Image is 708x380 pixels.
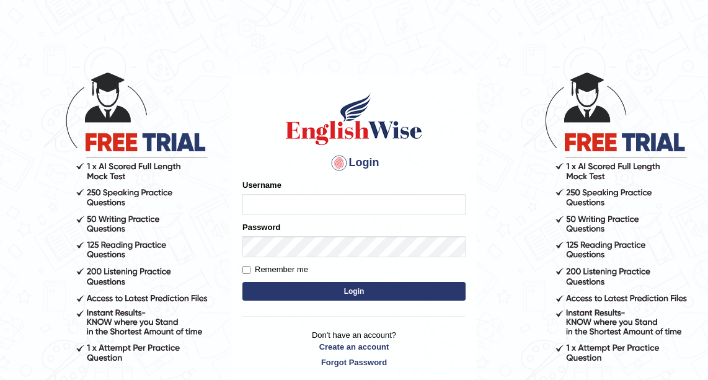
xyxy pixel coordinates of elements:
[242,356,466,368] a: Forgot Password
[242,329,466,368] p: Don't have an account?
[242,282,466,301] button: Login
[242,341,466,353] a: Create an account
[242,263,308,276] label: Remember me
[242,153,466,173] h4: Login
[242,221,280,233] label: Password
[242,266,250,274] input: Remember me
[242,179,281,191] label: Username
[283,91,425,147] img: Logo of English Wise sign in for intelligent practice with AI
